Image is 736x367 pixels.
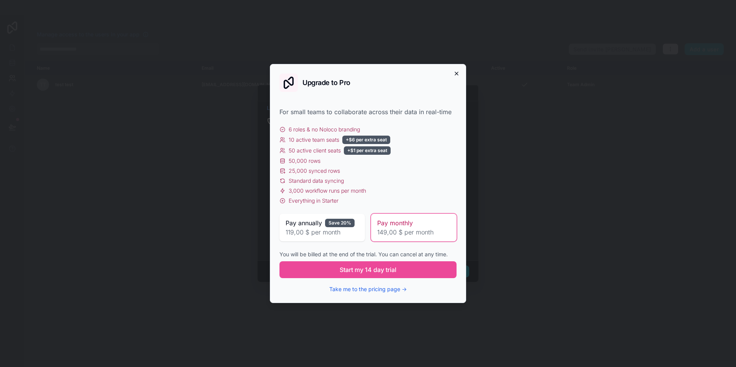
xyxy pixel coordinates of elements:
[289,157,320,165] span: 50,000 rows
[289,147,341,154] span: 50 active client seats
[279,251,457,258] div: You will be billed at the end of the trial. You can cancel at any time.
[344,146,391,155] div: +$1 per extra seat
[302,79,350,86] h2: Upgrade to Pro
[342,136,390,144] div: +$6 per extra seat
[286,228,359,237] span: 119,00 $ per month
[289,197,338,205] span: Everything in Starter
[329,285,407,293] button: Take me to the pricing page →
[289,167,340,175] span: 25,000 synced rows
[377,228,450,237] span: 149,00 $ per month
[289,136,339,144] span: 10 active team seats
[286,218,322,228] span: Pay annually
[325,219,355,227] div: Save 20%
[340,265,396,274] span: Start my 14 day trial
[289,187,366,195] span: 3,000 workflow runs per month
[279,107,457,116] div: For small teams to collaborate across their data in real-time
[289,126,360,133] span: 6 roles & no Noloco branding
[377,218,413,228] span: Pay monthly
[289,177,344,185] span: Standard data syncing
[279,261,457,278] button: Start my 14 day trial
